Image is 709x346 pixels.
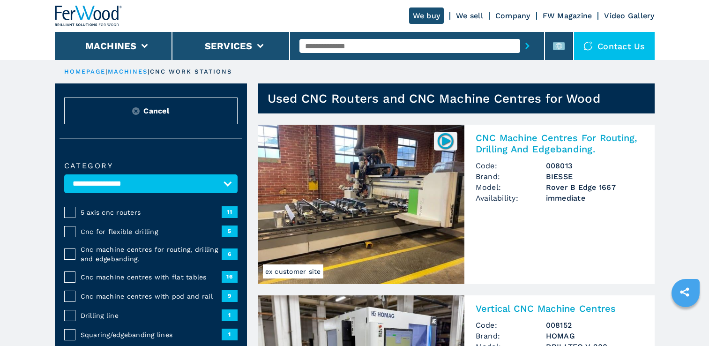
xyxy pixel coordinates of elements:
[222,248,238,260] span: 6
[546,193,643,203] span: immediate
[222,206,238,218] span: 11
[143,105,169,116] span: Cancel
[436,132,455,150] img: 008013
[222,271,238,282] span: 16
[263,264,323,278] span: ex customer site
[222,309,238,321] span: 1
[55,6,122,26] img: Ferwood
[222,226,238,237] span: 5
[148,68,149,75] span: |
[105,68,107,75] span: |
[574,32,655,60] div: Contact us
[476,171,546,182] span: Brand:
[546,160,643,171] h3: 008013
[64,162,238,170] label: Category
[268,91,600,106] h1: Used CNC Routers and CNC Machine Centres for Wood
[81,227,222,236] span: Cnc for flexible drilling
[205,40,253,52] button: Services
[81,311,222,320] span: Drilling line
[476,331,546,341] span: Brand:
[64,68,106,75] a: HOMEPAGE
[81,245,222,263] span: Cnc machine centres for routing, drilling and edgebanding.
[476,320,546,331] span: Code:
[476,193,546,203] span: Availability:
[546,331,643,341] h3: HOMAG
[258,125,655,284] a: CNC Machine Centres For Routing, Drilling And Edgebanding. BIESSE Rover B Edge 1667ex customer si...
[604,11,654,20] a: Video Gallery
[64,98,238,124] button: ResetCancel
[673,280,696,304] a: sharethis
[476,132,643,155] h2: CNC Machine Centres For Routing, Drilling And Edgebanding.
[546,182,643,193] h3: Rover B Edge 1667
[150,68,232,76] p: cnc work stations
[583,41,593,51] img: Contact us
[476,303,643,314] h2: Vertical CNC Machine Centres
[108,68,148,75] a: machines
[495,11,530,20] a: Company
[81,292,222,301] span: Cnc machine centres with pod and rail
[132,107,140,115] img: Reset
[546,320,643,331] h3: 008152
[222,329,238,340] span: 1
[258,125,464,284] img: CNC Machine Centres For Routing, Drilling And Edgebanding. BIESSE Rover B Edge 1667
[222,290,238,301] span: 9
[81,330,222,339] span: Squaring/edgebanding lines
[520,35,535,57] button: submit-button
[456,11,483,20] a: We sell
[476,182,546,193] span: Model:
[409,8,444,24] a: We buy
[81,272,222,282] span: Cnc machine centres with flat tables
[543,11,592,20] a: FW Magazine
[546,171,643,182] h3: BIESSE
[85,40,137,52] button: Machines
[81,208,222,217] span: 5 axis cnc routers
[476,160,546,171] span: Code:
